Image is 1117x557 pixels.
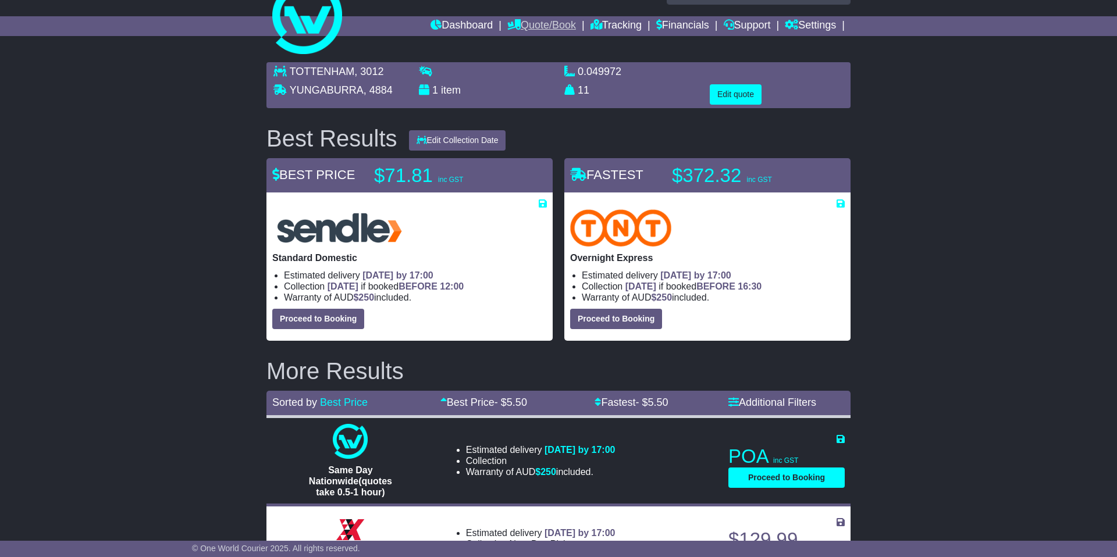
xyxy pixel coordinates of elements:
[192,544,360,553] span: © One World Courier 2025. All rights reserved.
[803,540,828,548] span: inc GST
[660,270,731,280] span: [DATE] by 17:00
[545,528,616,538] span: [DATE] by 17:00
[570,252,845,263] p: Overnight Express
[290,66,355,77] span: TOTTENHAM
[358,292,374,302] span: 250
[582,270,845,281] li: Estimated delivery
[507,16,576,36] a: Quote/Book
[466,466,616,477] li: Warranty of AUD included.
[374,164,520,187] p: $71.81
[746,176,771,184] span: inc GST
[578,84,589,96] span: 11
[728,467,845,488] button: Proceed to Booking
[728,528,845,551] p: $129.99
[290,84,364,96] span: YUNGABURRA
[545,445,616,455] span: [DATE] by 17:00
[582,292,845,303] li: Warranty of AUD included.
[353,292,374,302] span: $
[284,270,547,281] li: Estimated delivery
[272,252,547,263] p: Standard Domestic
[309,465,392,497] span: Same Day Nationwide(quotes take 0.5-1 hour)
[440,397,527,408] a: Best Price- $5.50
[672,164,817,187] p: $372.32
[495,397,527,408] span: - $
[466,527,616,538] li: Estimated delivery
[540,467,556,477] span: 250
[362,270,433,280] span: [DATE] by 17:00
[328,281,358,291] span: [DATE]
[333,512,368,547] img: Border Express: Express Parcel Service
[570,167,643,182] span: FASTEST
[710,84,762,105] button: Edit quote
[773,456,798,465] span: inc GST
[409,130,506,151] button: Edit Collection Date
[510,539,578,549] span: Next Day Pickup
[333,424,368,459] img: One World Courier: Same Day Nationwide(quotes take 0.5-1 hour)
[399,281,437,291] span: BEFORE
[785,16,836,36] a: Settings
[320,397,368,408] a: Best Price
[651,292,672,302] span: $
[466,538,616,549] li: Collection
[656,16,709,36] a: Financials
[570,209,671,247] img: TNT Domestic: Overnight Express
[354,66,383,77] span: , 3012
[440,281,464,291] span: 12:00
[728,397,816,408] a: Additional Filters
[272,209,407,247] img: Sendle: Standard Domestic
[261,126,403,151] div: Best Results
[656,292,672,302] span: 250
[724,16,771,36] a: Support
[266,358,851,384] h2: More Results
[738,281,762,291] span: 16:30
[590,16,642,36] a: Tracking
[578,66,621,77] span: 0.049972
[272,167,355,182] span: BEST PRICE
[595,397,668,408] a: Fastest- $5.50
[507,397,527,408] span: 5.50
[728,445,845,468] p: POA
[648,397,668,408] span: 5.50
[635,397,668,408] span: - $
[625,281,762,291] span: if booked
[364,84,393,96] span: , 4884
[570,309,662,329] button: Proceed to Booking
[284,281,547,292] li: Collection
[535,467,556,477] span: $
[328,281,464,291] span: if booked
[466,455,616,466] li: Collection
[284,292,547,303] li: Warranty of AUD included.
[272,397,317,408] span: Sorted by
[441,84,461,96] span: item
[625,281,656,291] span: [DATE]
[582,281,845,292] li: Collection
[272,309,364,329] button: Proceed to Booking
[432,84,438,96] span: 1
[466,444,616,455] li: Estimated delivery
[438,176,463,184] span: inc GST
[431,16,493,36] a: Dashboard
[696,281,735,291] span: BEFORE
